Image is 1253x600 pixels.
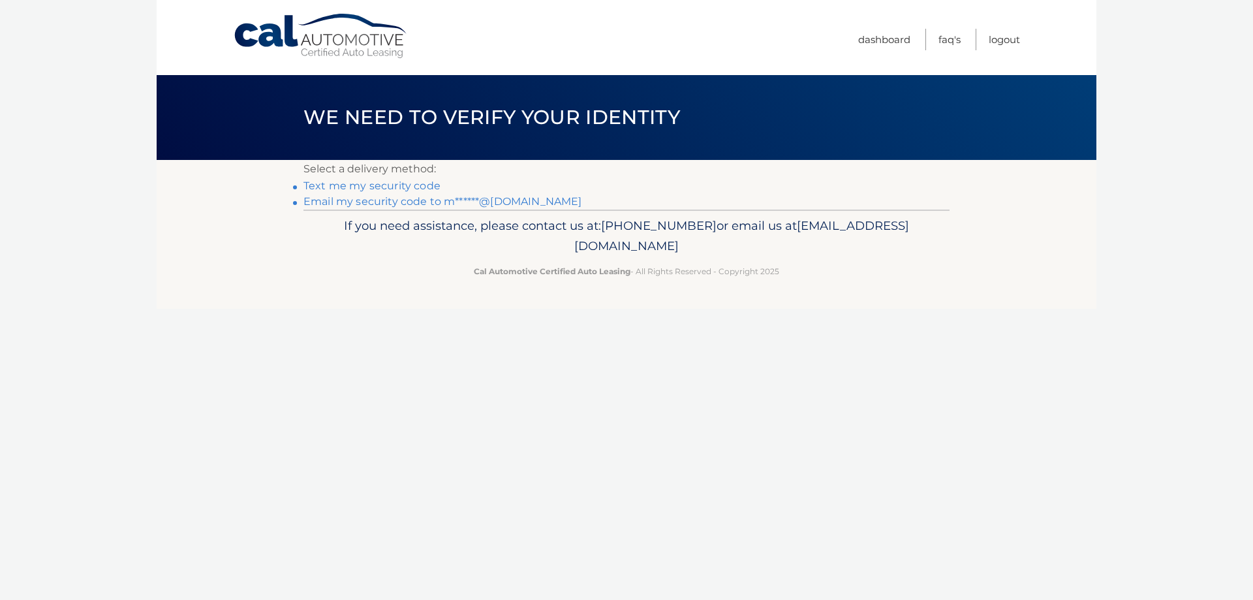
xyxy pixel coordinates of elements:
span: [PHONE_NUMBER] [601,218,717,233]
p: Select a delivery method: [303,160,950,178]
p: - All Rights Reserved - Copyright 2025 [312,264,941,278]
a: Dashboard [858,29,910,50]
p: If you need assistance, please contact us at: or email us at [312,215,941,257]
span: We need to verify your identity [303,105,680,129]
a: Text me my security code [303,180,441,192]
a: Logout [989,29,1020,50]
a: Cal Automotive [233,13,409,59]
strong: Cal Automotive Certified Auto Leasing [474,266,630,276]
a: FAQ's [938,29,961,50]
a: Email my security code to m******@[DOMAIN_NAME] [303,195,582,208]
